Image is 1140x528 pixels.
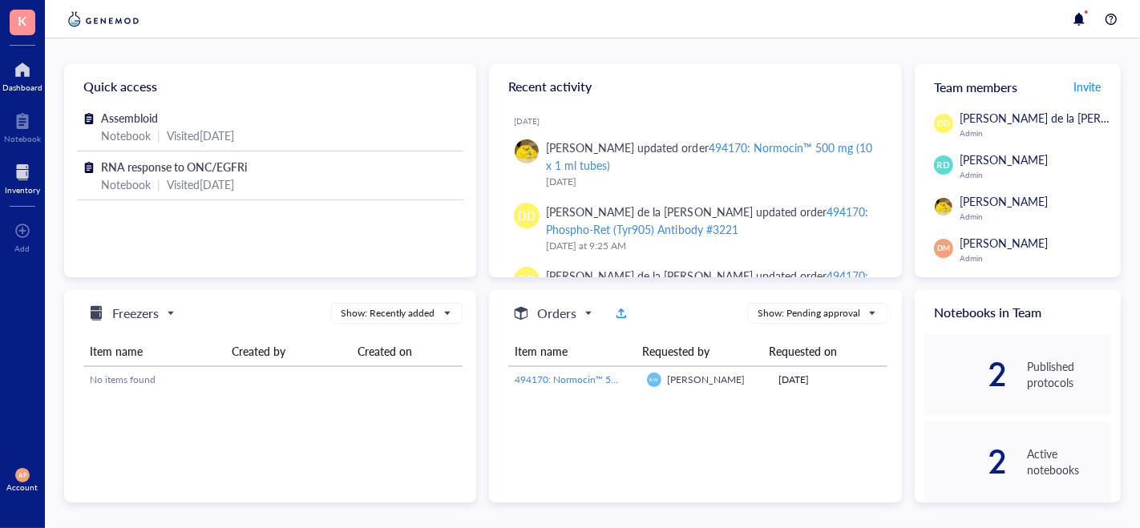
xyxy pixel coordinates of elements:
div: Admin [960,128,1137,138]
div: Notebook [101,175,151,193]
span: DD [937,117,950,130]
div: Notebooks in Team [915,290,1121,334]
div: [DATE] at 9:25 AM [546,238,875,254]
span: KW [650,377,658,382]
span: [PERSON_NAME] [960,235,1048,251]
img: da48f3c6-a43e-4a2d-aade-5eac0d93827f.jpeg [935,198,952,216]
span: 494170: Normocin™ 500 mg (10 x 1 ml tubes) [515,373,709,386]
a: DD[PERSON_NAME] de la [PERSON_NAME] updated order494170: Phospho-Ret (Tyr905) Antibody #3221[DATE... [502,196,888,260]
th: Created on [351,337,462,366]
span: [PERSON_NAME] [960,276,1048,292]
th: Created by [225,337,352,366]
th: Item name [508,337,635,366]
a: Dashboard [2,57,42,92]
h5: Orders [537,304,576,323]
div: Published protocols [1027,358,1111,390]
div: [PERSON_NAME] updated order [546,139,875,174]
span: [PERSON_NAME] [960,193,1048,209]
div: Admin [960,212,1111,221]
th: Item name [83,337,225,366]
button: Invite [1073,74,1102,99]
div: [DATE] [778,373,881,387]
span: RD [937,159,950,172]
div: | [157,175,160,193]
div: Visited [DATE] [167,127,234,144]
div: Inventory [5,185,40,195]
div: [PERSON_NAME] de la [PERSON_NAME] updated order [546,203,875,238]
div: Recent activity [489,64,901,109]
div: No items found [90,373,456,387]
div: Quick access [64,64,476,109]
div: [DATE] [546,174,875,190]
div: Add [15,244,30,253]
div: Show: Pending approval [758,306,860,320]
a: Notebook [4,108,41,143]
div: 2 [924,449,1009,474]
div: Active notebooks [1027,445,1111,478]
div: 2 [924,361,1009,387]
a: Inventory [5,159,40,195]
span: K [18,10,27,30]
span: DM [937,243,950,254]
img: genemod-logo [64,10,143,29]
div: Account [7,482,38,492]
span: DD [518,207,536,224]
span: AP [18,471,26,478]
div: Notebook [4,134,41,143]
th: Requested by [636,337,762,366]
div: Notebook [101,127,151,144]
a: [PERSON_NAME] updated order494170: Normocin™ 500 mg (10 x 1 ml tubes)[DATE] [502,132,888,196]
div: 494170: Normocin™ 500 mg (10 x 1 ml tubes) [546,139,872,173]
div: Visited [DATE] [167,175,234,193]
div: [DATE] [514,116,888,126]
span: RNA response to ONC/EGFRi [101,159,247,175]
h5: Freezers [112,304,159,323]
span: Invite [1073,79,1101,95]
span: [PERSON_NAME] [960,151,1048,167]
span: Assembloid [101,110,158,126]
div: Admin [960,170,1111,179]
div: Dashboard [2,83,42,92]
a: 494170: Normocin™ 500 mg (10 x 1 ml tubes) [515,373,633,387]
div: Show: Recently added [341,306,435,320]
th: Requested on [762,337,874,366]
div: Team members [915,64,1121,109]
div: | [157,127,160,144]
img: da48f3c6-a43e-4a2d-aade-5eac0d93827f.jpeg [515,139,539,163]
div: Admin [960,253,1111,263]
span: [PERSON_NAME] [668,373,746,386]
